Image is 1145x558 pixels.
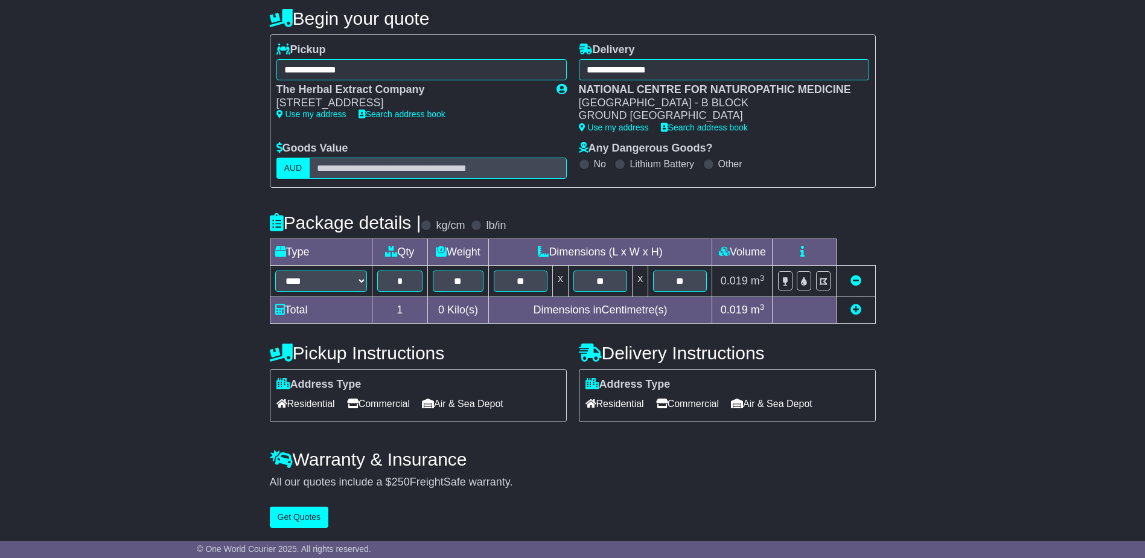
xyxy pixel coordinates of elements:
div: [GEOGRAPHIC_DATA] - B BLOCK [579,97,857,110]
sup: 3 [760,274,765,283]
td: Qty [372,239,428,266]
span: Air & Sea Depot [731,394,812,413]
span: © One World Courier 2025. All rights reserved. [197,544,371,554]
span: m [751,304,765,316]
button: Get Quotes [270,507,329,528]
label: Delivery [579,43,635,57]
a: Use my address [276,109,346,119]
td: x [633,266,648,297]
label: Pickup [276,43,326,57]
h4: Begin your quote [270,8,876,28]
div: All our quotes include a $ FreightSafe warranty. [270,476,876,489]
a: Use my address [579,123,649,132]
td: Dimensions in Centimetre(s) [488,297,712,324]
label: Any Dangerous Goods? [579,142,713,155]
label: Address Type [585,378,671,391]
td: Volume [712,239,773,266]
sup: 3 [760,303,765,312]
label: Goods Value [276,142,348,155]
label: No [594,158,606,170]
label: Other [718,158,742,170]
a: Add new item [850,304,861,316]
a: Search address book [661,123,748,132]
span: 0 [438,304,444,316]
a: Search address book [359,109,445,119]
h4: Pickup Instructions [270,343,567,363]
h4: Delivery Instructions [579,343,876,363]
td: Total [270,297,372,324]
label: lb/in [486,219,506,232]
span: Air & Sea Depot [422,394,503,413]
span: 0.019 [721,304,748,316]
h4: Warranty & Insurance [270,449,876,469]
span: Residential [585,394,644,413]
div: GROUND [GEOGRAPHIC_DATA] [579,109,857,123]
span: 250 [392,476,410,488]
a: Remove this item [850,275,861,287]
td: Dimensions (L x W x H) [488,239,712,266]
td: x [552,266,568,297]
td: Weight [428,239,489,266]
span: Commercial [656,394,719,413]
div: The Herbal Extract Company [276,83,544,97]
span: m [751,275,765,287]
label: AUD [276,158,310,179]
span: 0.019 [721,275,748,287]
div: NATIONAL CENTRE FOR NATUROPATHIC MEDICINE [579,83,857,97]
td: Type [270,239,372,266]
td: 1 [372,297,428,324]
span: Commercial [347,394,410,413]
label: Address Type [276,378,362,391]
div: [STREET_ADDRESS] [276,97,544,110]
h4: Package details | [270,213,421,232]
td: Kilo(s) [428,297,489,324]
span: Residential [276,394,335,413]
label: kg/cm [436,219,465,232]
label: Lithium Battery [630,158,694,170]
